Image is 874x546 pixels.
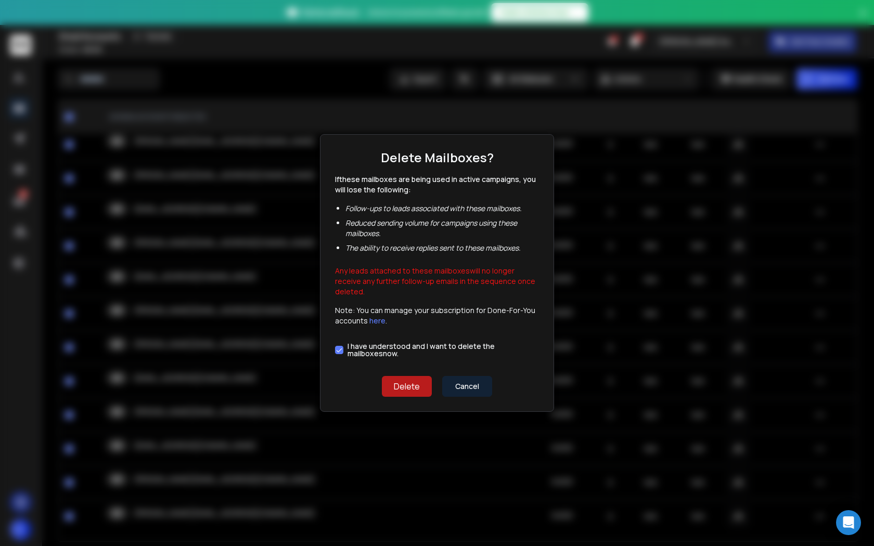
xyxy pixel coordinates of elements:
[369,316,385,326] a: here
[335,305,539,326] p: Note: You can manage your subscription for Done-For-You accounts .
[335,262,539,297] p: Any leads attached to these mailboxes will no longer receive any further follow-up emails in the ...
[345,203,539,214] li: Follow-ups to leads associated with these mailboxes .
[381,149,494,166] h1: Delete Mailboxes?
[345,218,539,239] li: Reduced sending volume for campaigns using these mailboxes .
[345,243,539,253] li: The ability to receive replies sent to these mailboxes .
[836,510,861,535] div: Open Intercom Messenger
[382,376,432,397] button: Delete
[442,376,492,397] button: Cancel
[335,174,539,195] p: If these mailboxes are being used in active campaigns, you will lose the following:
[348,343,539,357] label: I have understood and I want to delete the mailbox es now.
